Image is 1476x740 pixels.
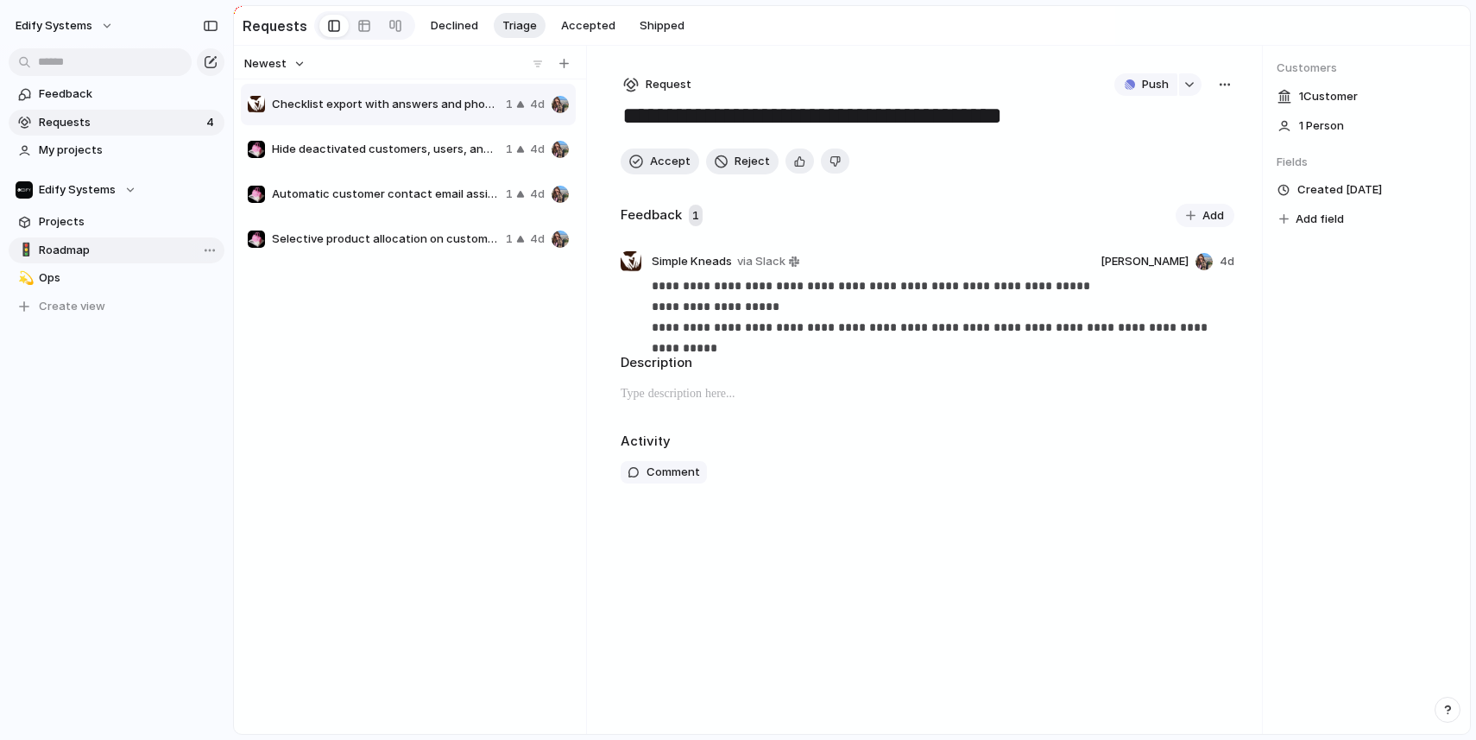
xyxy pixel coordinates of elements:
[39,242,218,259] span: Roadmap
[244,55,287,73] span: Newest
[39,181,116,199] span: Edify Systems
[9,177,224,203] button: Edify Systems
[561,17,615,35] span: Accepted
[1142,76,1169,93] span: Push
[530,186,545,203] span: 4d
[689,205,703,227] span: 1
[530,231,545,248] span: 4d
[39,114,201,131] span: Requests
[18,269,30,288] div: 💫
[9,81,224,107] a: Feedback
[621,432,671,452] h2: Activity
[39,269,218,287] span: Ops
[735,153,770,170] span: Reject
[1176,204,1234,228] button: Add
[506,141,513,158] span: 1
[9,209,224,235] a: Projects
[1277,154,1456,171] span: Fields
[552,13,624,39] button: Accepted
[9,237,224,263] a: 🚦Roadmap
[1220,253,1234,270] span: 4d
[9,137,224,163] a: My projects
[506,186,513,203] span: 1
[621,73,694,96] button: Request
[16,17,92,35] span: Edify Systems
[621,206,682,225] h2: Feedback
[8,12,123,40] button: Edify Systems
[1299,88,1358,105] span: 1 Customer
[39,213,218,231] span: Projects
[737,253,785,270] span: via Slack
[1299,117,1344,135] span: 1 Person
[272,141,499,158] span: Hide deactivated customers, users, and sites
[647,464,700,481] span: Comment
[706,149,779,174] button: Reject
[18,240,30,260] div: 🚦
[431,17,478,35] span: Declined
[272,231,499,248] span: Selective product allocation on customer creation
[39,298,105,315] span: Create view
[272,186,499,203] span: Automatic customer contact email assignment on site creation
[530,141,545,158] span: 4d
[652,253,732,270] span: Simple Kneads
[621,149,699,174] button: Accept
[242,53,308,75] button: Newest
[9,294,224,319] button: Create view
[530,96,545,113] span: 4d
[16,269,33,287] button: 💫
[1101,253,1189,270] span: [PERSON_NAME]
[506,96,513,113] span: 1
[1297,181,1382,199] span: Created [DATE]
[206,114,218,131] span: 4
[502,17,537,35] span: Triage
[1296,211,1344,228] span: Add field
[422,13,487,39] button: Declined
[646,76,691,93] span: Request
[631,13,693,39] button: Shipped
[272,96,499,113] span: Checklist export with answers and photos
[16,242,33,259] button: 🚦
[621,353,1234,373] h2: Description
[1277,208,1347,231] button: Add field
[734,251,803,272] a: via Slack
[1114,73,1177,96] button: Push
[650,153,691,170] span: Accept
[9,265,224,291] a: 💫Ops
[39,142,218,159] span: My projects
[506,231,513,248] span: 1
[9,110,224,136] a: Requests4
[243,16,307,36] h2: Requests
[640,17,684,35] span: Shipped
[39,85,218,103] span: Feedback
[621,461,707,484] button: Comment
[494,13,546,39] button: Triage
[1202,207,1224,225] span: Add
[1277,60,1456,77] span: Customers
